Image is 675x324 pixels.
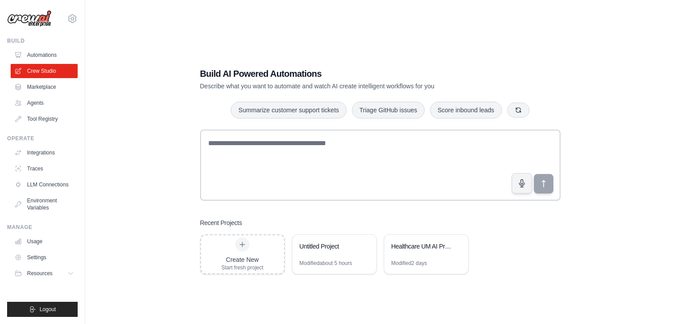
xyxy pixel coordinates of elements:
[391,260,427,267] div: Modified 2 days
[11,112,78,126] a: Tool Registry
[11,194,78,215] a: Environment Variables
[11,146,78,160] a: Integrations
[352,102,425,119] button: Triage GitHub issues
[11,48,78,62] a: Automations
[200,67,498,80] h1: Build AI Powered Automations
[11,234,78,249] a: Usage
[300,260,352,267] div: Modified about 5 hours
[11,80,78,94] a: Marketplace
[11,266,78,281] button: Resources
[221,255,264,264] div: Create New
[7,224,78,231] div: Manage
[39,306,56,313] span: Logout
[27,270,52,277] span: Resources
[231,102,346,119] button: Summarize customer support tickets
[7,302,78,317] button: Logout
[200,82,498,91] p: Describe what you want to automate and watch AI create intelligent workflows for you
[7,37,78,44] div: Build
[391,242,452,251] div: Healthcare UM AI Project
[507,103,529,118] button: Get new suggestions
[430,102,502,119] button: Score inbound leads
[512,173,532,194] button: Click to speak your automation idea
[7,10,51,27] img: Logo
[221,264,264,271] div: Start fresh project
[7,135,78,142] div: Operate
[200,218,242,227] h3: Recent Projects
[11,162,78,176] a: Traces
[11,178,78,192] a: LLM Connections
[11,64,78,78] a: Crew Studio
[300,242,360,251] div: Untitled Project
[11,250,78,265] a: Settings
[11,96,78,110] a: Agents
